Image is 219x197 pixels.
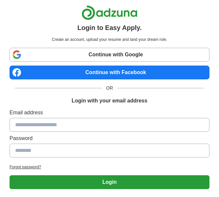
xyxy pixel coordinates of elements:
[10,109,209,117] label: Email address
[10,134,209,142] label: Password
[72,97,147,105] h1: Login with your email address
[10,175,209,189] button: Login
[102,85,117,92] span: OR
[77,23,142,33] h1: Login to Easy Apply.
[11,37,208,42] p: Create an account, upload your resume and land your dream role.
[10,48,209,62] a: Continue with Google
[10,66,209,79] a: Continue with Facebook
[82,5,137,20] img: Adzuna logo
[10,164,209,170] a: Forgot password?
